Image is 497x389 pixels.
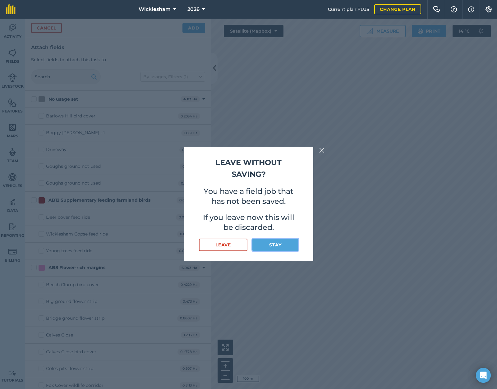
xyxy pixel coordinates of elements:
img: fieldmargin Logo [6,4,16,14]
button: Leave [199,239,248,251]
div: Open Intercom Messenger [476,368,491,383]
img: Two speech bubbles overlapping with the left bubble in the forefront [433,6,440,12]
p: You have a field job that has not been saved. [199,186,298,206]
img: A cog icon [485,6,492,12]
img: A question mark icon [450,6,458,12]
span: 2026 [187,6,200,13]
span: Wicklesham [139,6,171,13]
h2: Leave without saving? [199,157,298,181]
p: If you leave now this will be discarded. [199,213,298,232]
button: Stay [252,239,298,251]
img: svg+xml;base64,PHN2ZyB4bWxucz0iaHR0cDovL3d3dy53My5vcmcvMjAwMC9zdmciIHdpZHRoPSIxNyIgaGVpZ2h0PSIxNy... [468,6,474,13]
a: Change plan [374,4,421,14]
span: Current plan : PLUS [328,6,369,13]
img: svg+xml;base64,PHN2ZyB4bWxucz0iaHR0cDovL3d3dy53My5vcmcvMjAwMC9zdmciIHdpZHRoPSIyMiIgaGVpZ2h0PSIzMC... [319,147,325,154]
